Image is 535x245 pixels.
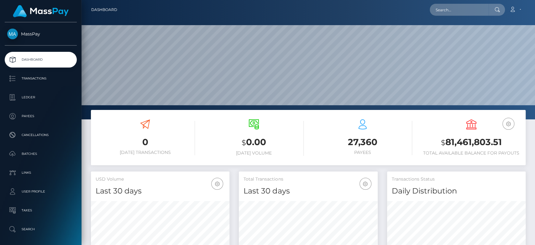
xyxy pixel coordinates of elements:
[96,136,195,148] h3: 0
[96,150,195,155] h6: [DATE] Transactions
[7,93,74,102] p: Ledger
[422,136,521,149] h3: 81,461,803.51
[7,225,74,234] p: Search
[244,186,373,197] h4: Last 30 days
[7,74,74,83] p: Transactions
[5,146,77,162] a: Batches
[7,29,18,39] img: MassPay
[392,186,521,197] h4: Daily Distribution
[5,108,77,124] a: Payees
[5,52,77,68] a: Dashboard
[204,136,304,149] h3: 0.00
[5,71,77,86] a: Transactions
[392,176,521,182] h5: Transactions Status
[430,4,489,16] input: Search...
[313,136,412,148] h3: 27,360
[5,90,77,105] a: Ledger
[244,176,373,182] h5: Total Transactions
[5,184,77,199] a: User Profile
[7,55,74,64] p: Dashboard
[5,221,77,237] a: Search
[7,187,74,196] p: User Profile
[96,176,225,182] h5: USD Volume
[313,150,412,155] h6: Payees
[7,206,74,215] p: Taxes
[7,149,74,159] p: Batches
[242,138,246,147] small: $
[5,165,77,181] a: Links
[91,3,117,16] a: Dashboard
[7,168,74,177] p: Links
[441,138,445,147] small: $
[422,150,521,156] h6: Total Available Balance for Payouts
[5,31,77,37] span: MassPay
[5,127,77,143] a: Cancellations
[7,112,74,121] p: Payees
[13,5,69,17] img: MassPay Logo
[204,150,304,156] h6: [DATE] Volume
[96,186,225,197] h4: Last 30 days
[7,130,74,140] p: Cancellations
[5,203,77,218] a: Taxes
